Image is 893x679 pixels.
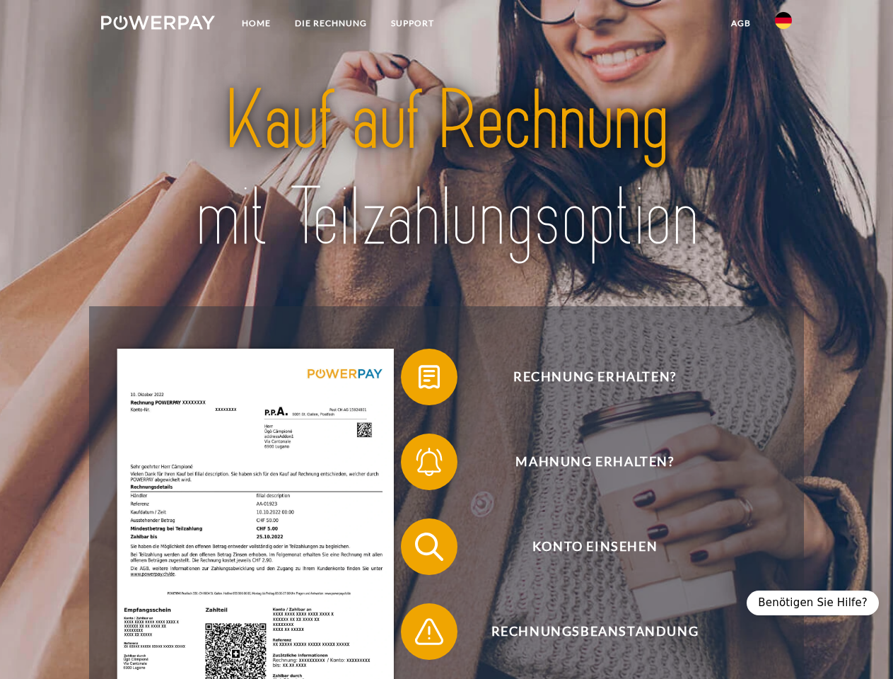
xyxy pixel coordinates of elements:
span: Konto einsehen [421,518,768,575]
a: Home [230,11,283,36]
a: SUPPORT [379,11,446,36]
img: qb_search.svg [412,529,447,564]
span: Mahnung erhalten? [421,434,768,490]
img: qb_bill.svg [412,359,447,395]
img: de [775,12,792,29]
span: Rechnung erhalten? [421,349,768,405]
img: title-powerpay_de.svg [135,68,758,271]
div: Benötigen Sie Hilfe? [747,591,879,615]
img: logo-powerpay-white.svg [101,16,215,30]
button: Konto einsehen [401,518,769,575]
span: Rechnungsbeanstandung [421,603,768,660]
a: DIE RECHNUNG [283,11,379,36]
button: Rechnung erhalten? [401,349,769,405]
img: qb_bell.svg [412,444,447,480]
button: Rechnungsbeanstandung [401,603,769,660]
button: Mahnung erhalten? [401,434,769,490]
img: qb_warning.svg [412,614,447,649]
a: agb [719,11,763,36]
